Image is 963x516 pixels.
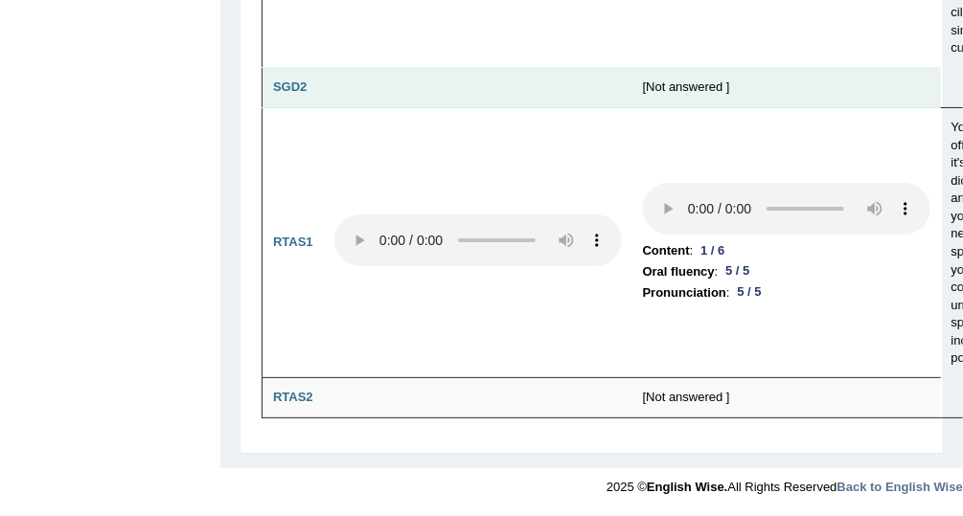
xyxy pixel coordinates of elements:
[643,282,930,303] li: :
[643,261,930,282] li: :
[643,282,726,303] b: Pronunciation
[730,282,769,303] div: 5 / 5
[643,240,930,261] li: :
[273,79,307,94] b: SGD2
[718,261,757,281] div: 5 / 5
[643,261,715,282] b: Oral fluency
[647,480,727,494] strong: English Wise.
[607,468,963,496] div: 2025 © All Rights Reserved
[632,378,941,418] td: [Not answered ]
[643,240,690,261] b: Content
[273,235,313,249] b: RTAS1
[632,68,941,108] td: [Not answered ]
[693,240,732,260] div: 1 / 6
[837,480,963,494] a: Back to English Wise
[273,390,313,404] b: RTAS2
